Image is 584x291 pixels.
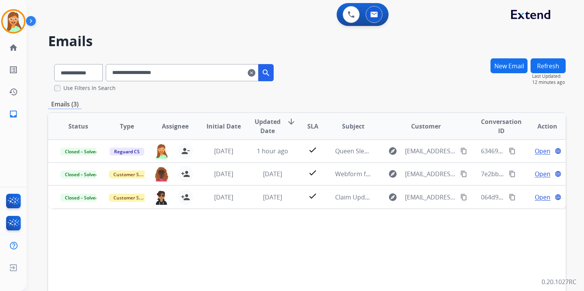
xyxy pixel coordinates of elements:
[206,122,241,131] span: Initial Date
[120,122,134,131] span: Type
[460,194,467,201] mat-icon: content_copy
[9,43,18,52] mat-icon: home
[110,148,144,156] span: Reguard CS
[60,194,103,202] span: Closed – Solved
[532,73,566,79] span: Last Updated:
[3,11,24,32] img: avatar
[535,146,550,156] span: Open
[411,122,441,131] span: Customer
[542,277,576,286] p: 0.20.1027RC
[555,170,561,177] mat-icon: language
[248,68,255,77] mat-icon: clear
[531,58,566,73] button: Refresh
[405,193,456,202] span: [EMAIL_ADDRESS][DOMAIN_NAME]
[335,170,508,178] span: Webform from [EMAIL_ADDRESS][DOMAIN_NAME] on [DATE]
[307,122,318,131] span: SLA
[308,191,317,201] mat-icon: check
[181,146,190,156] mat-icon: person_remove
[287,117,296,126] mat-icon: arrow_downward
[109,194,158,202] span: Customer Support
[388,193,397,202] mat-icon: explore
[162,122,189,131] span: Assignee
[535,169,550,178] span: Open
[60,148,103,156] span: Closed – Solved
[9,109,18,119] mat-icon: inbox
[109,170,158,178] span: Customer Support
[517,113,566,140] th: Action
[60,170,103,178] span: Closed – Solved
[532,79,566,85] span: 12 minutes ago
[214,193,233,201] span: [DATE]
[405,146,456,156] span: [EMAIL_ADDRESS][DOMAIN_NAME]
[154,190,169,205] img: agent-avatar
[308,145,317,154] mat-icon: check
[9,65,18,74] mat-icon: list_alt
[405,169,456,178] span: [EMAIL_ADDRESS][DOMAIN_NAME]
[509,194,516,201] mat-icon: content_copy
[308,168,317,177] mat-icon: check
[509,170,516,177] mat-icon: content_copy
[255,117,281,135] span: Updated Date
[509,148,516,154] mat-icon: content_copy
[181,169,190,178] mat-icon: person_add
[214,147,233,155] span: [DATE]
[490,58,528,73] button: New Email
[263,193,282,201] span: [DATE]
[460,170,467,177] mat-icon: content_copy
[555,148,561,154] mat-icon: language
[263,170,282,178] span: [DATE]
[154,143,169,159] img: agent-avatar
[481,117,522,135] span: Conversation ID
[555,194,561,201] mat-icon: language
[68,122,88,131] span: Status
[48,34,566,49] h2: Emails
[535,193,550,202] span: Open
[388,146,397,156] mat-icon: explore
[335,147,409,155] span: Queen Sleeper Sofa Claim
[63,84,116,92] label: Use Filters In Search
[335,193,374,201] span: Claim Update
[9,87,18,96] mat-icon: history
[181,193,190,202] mat-icon: person_add
[154,166,169,182] img: agent-avatar
[48,100,82,109] p: Emails (3)
[460,148,467,154] mat-icon: content_copy
[388,169,397,178] mat-icon: explore
[342,122,365,131] span: Subject
[257,147,288,155] span: 1 hour ago
[214,170,233,178] span: [DATE]
[261,68,271,77] mat-icon: search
